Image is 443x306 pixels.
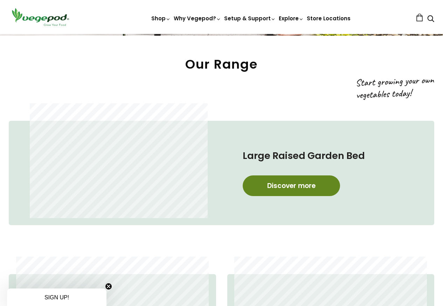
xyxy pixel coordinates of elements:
[427,16,434,23] a: Search
[224,15,276,22] a: Setup & Support
[307,15,351,22] a: Store Locations
[105,283,112,290] button: Close teaser
[279,15,304,22] a: Explore
[44,294,69,300] span: SIGN UP!
[243,149,407,163] h4: Large Raised Garden Bed
[174,15,221,22] a: Why Vegepod?
[151,15,171,22] a: Shop
[9,7,72,27] img: Vegepod
[9,57,434,72] h2: Our Range
[7,288,106,306] div: SIGN UP!Close teaser
[243,175,340,196] a: Discover more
